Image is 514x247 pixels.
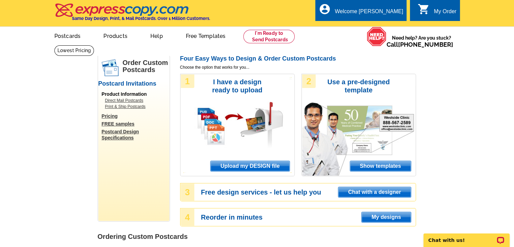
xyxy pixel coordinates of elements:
[434,8,457,18] div: My Order
[387,35,457,48] span: Need help? Are you stuck?
[398,41,453,48] a: [PHONE_NUMBER]
[93,27,138,43] a: Products
[180,55,416,63] h2: Four Easy Ways to Design & Order Custom Postcards
[105,104,166,110] a: Print & Ship Postcards
[181,209,194,226] div: 4
[102,121,169,127] a: FREE samples
[98,80,169,88] h2: Postcard Invitations
[302,74,316,88] div: 2
[102,129,169,141] a: Postcard Design Specifications
[102,113,169,119] a: Pricing
[98,233,188,240] strong: Ordering Custom Postcards
[123,59,169,73] h1: Order Custom Postcards
[54,8,210,21] a: Same Day Design, Print, & Mail Postcards. Over 1 Million Customers.
[72,16,210,21] h4: Same Day Design, Print, & Mail Postcards. Over 1 Million Customers.
[361,212,411,223] a: My designs
[44,27,92,43] a: Postcards
[105,97,166,104] a: Direct Mail Postcards
[180,64,416,70] span: Choose the option that works for you...
[324,78,393,94] h3: Use a pre-designed template
[418,3,430,15] i: shopping_cart
[335,8,403,18] div: Welcome [PERSON_NAME]
[175,27,237,43] a: Free Templates
[319,3,331,15] i: account_circle
[201,189,415,195] h3: Free design services - let us help you
[210,161,290,172] a: Upload my DESIGN file
[419,226,514,247] iframe: LiveChat chat widget
[338,187,411,198] a: Chat with a designer
[211,161,289,171] span: Upload my DESIGN file
[387,41,453,48] span: Call
[181,184,194,201] div: 3
[362,212,411,222] span: My designs
[203,78,272,94] h3: I have a design ready to upload
[140,27,174,43] a: Help
[418,7,457,16] a: shopping_cart My Order
[102,59,119,76] img: postcards.png
[181,74,194,88] div: 1
[102,91,147,97] span: Product Information
[367,27,387,46] img: help
[201,214,415,220] h3: Reorder in minutes
[350,161,411,172] a: Show templates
